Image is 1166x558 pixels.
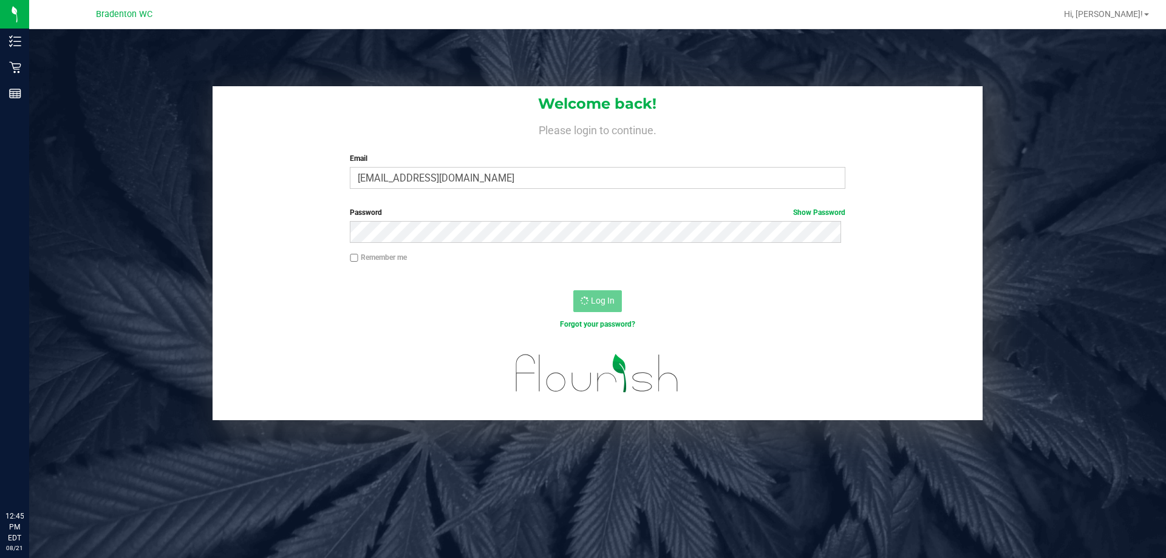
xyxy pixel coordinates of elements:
[350,254,358,262] input: Remember me
[9,87,21,100] inline-svg: Reports
[793,208,845,217] a: Show Password
[5,511,24,543] p: 12:45 PM EDT
[213,96,983,112] h1: Welcome back!
[350,208,382,217] span: Password
[5,543,24,553] p: 08/21
[591,296,615,305] span: Log In
[350,252,407,263] label: Remember me
[1064,9,1143,19] span: Hi, [PERSON_NAME]!
[573,290,622,312] button: Log In
[501,342,694,404] img: flourish_logo.svg
[213,121,983,136] h4: Please login to continue.
[9,35,21,47] inline-svg: Inventory
[350,153,845,164] label: Email
[96,9,152,19] span: Bradenton WC
[9,61,21,73] inline-svg: Retail
[560,320,635,328] a: Forgot your password?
